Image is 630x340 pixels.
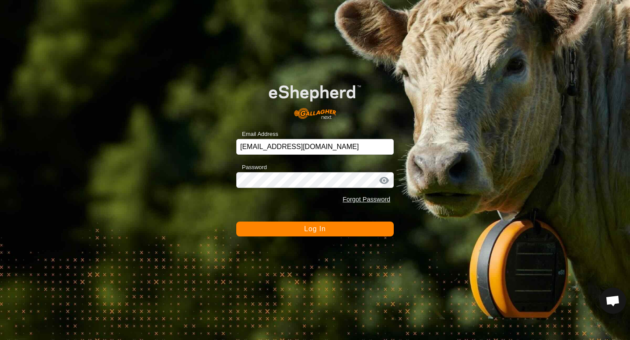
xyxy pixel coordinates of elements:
[236,130,278,139] label: Email Address
[236,222,394,236] button: Log In
[252,72,378,126] img: E-shepherd Logo
[236,163,267,172] label: Password
[600,288,626,314] a: Open chat
[236,139,394,155] input: Email Address
[343,196,390,203] a: Forgot Password
[304,225,325,232] span: Log In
